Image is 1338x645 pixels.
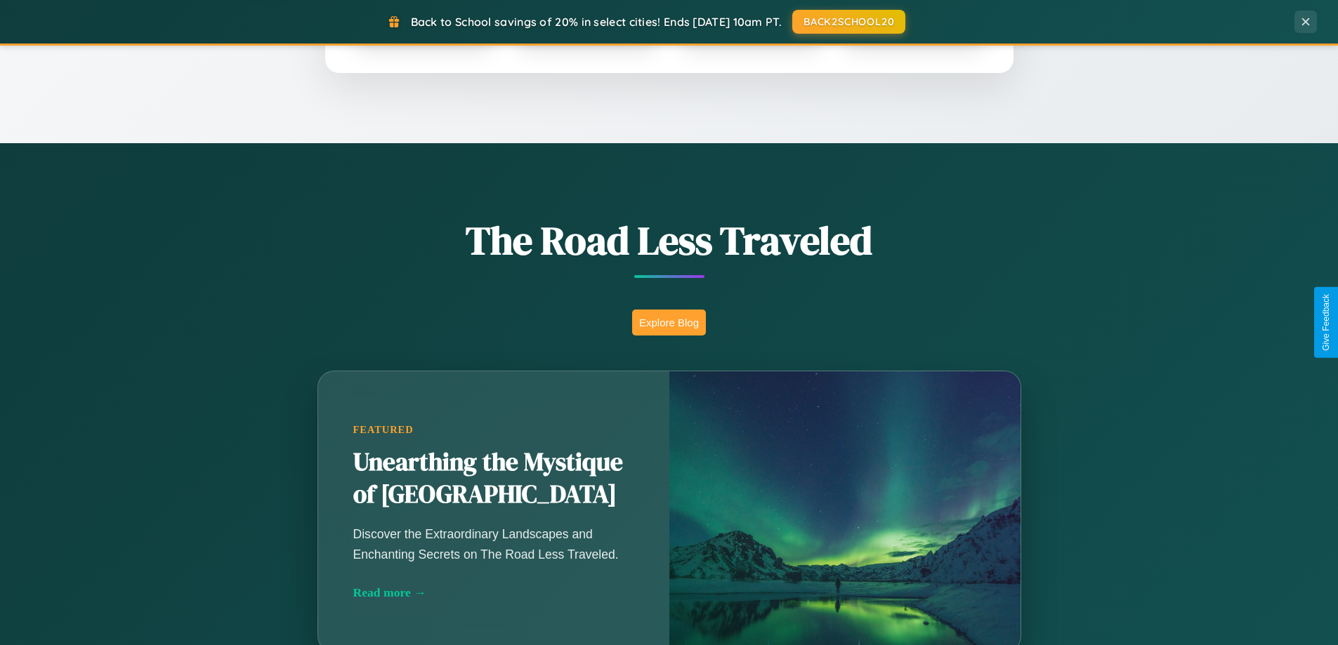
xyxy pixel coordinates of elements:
[353,585,634,600] div: Read more →
[353,424,634,436] div: Featured
[248,213,1091,267] h1: The Road Less Traveled
[353,524,634,564] p: Discover the Extraordinary Landscapes and Enchanting Secrets on The Road Less Traveled.
[1321,294,1331,351] div: Give Feedback
[632,310,706,335] button: Explore Blog
[411,15,782,29] span: Back to School savings of 20% in select cities! Ends [DATE] 10am PT.
[353,446,634,511] h2: Unearthing the Mystique of [GEOGRAPHIC_DATA]
[792,10,905,34] button: BACK2SCHOOL20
